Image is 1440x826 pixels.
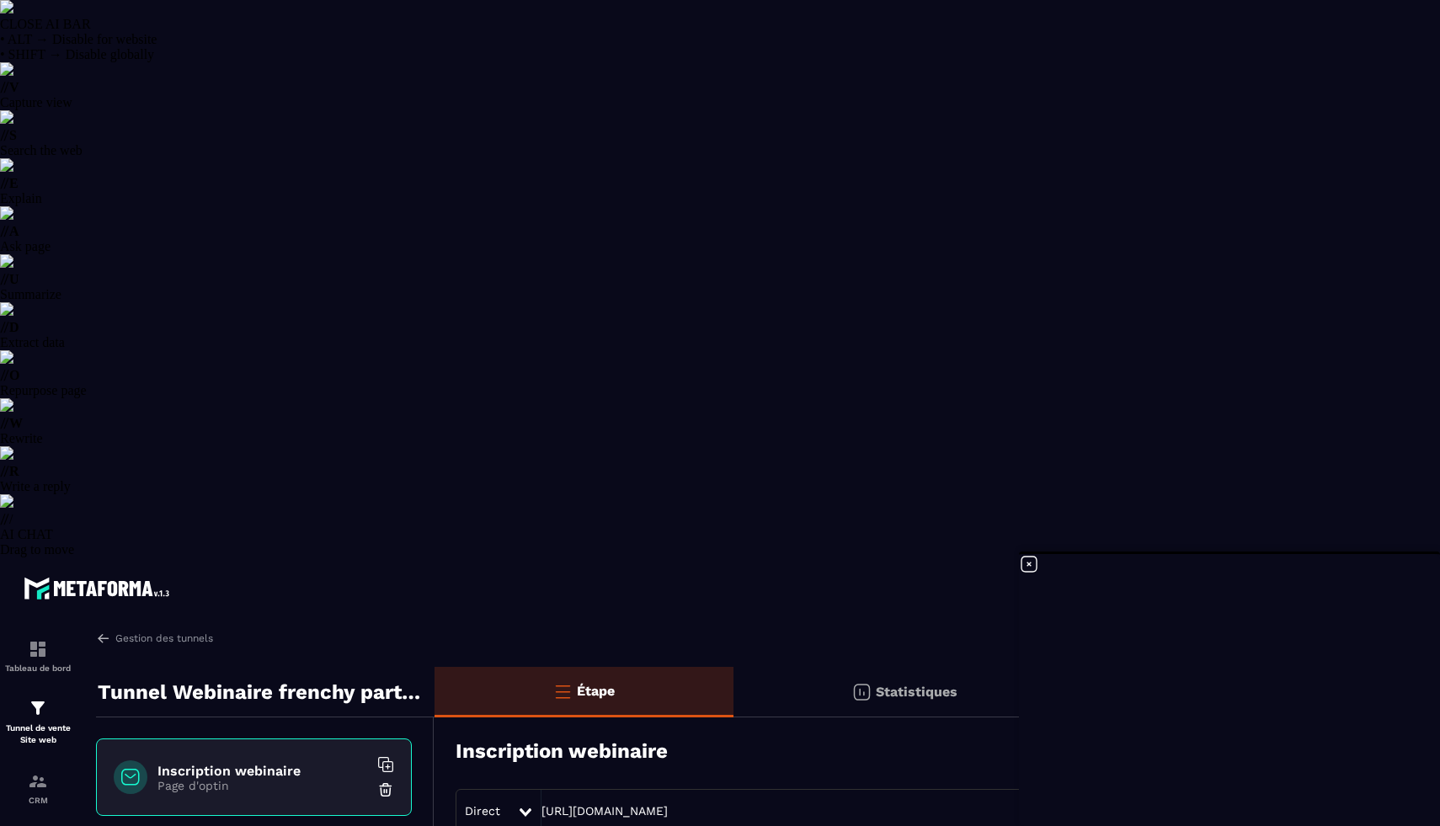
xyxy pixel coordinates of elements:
h3: Inscription webinaire [456,739,668,763]
p: Étape [577,683,615,699]
p: CRM [4,796,72,805]
p: Page d'optin [157,779,368,792]
p: Statistiques [876,684,957,700]
p: Tableau de bord [4,663,72,673]
a: [URL][DOMAIN_NAME] [541,804,668,818]
h6: Inscription webinaire [157,763,368,779]
img: formation [28,771,48,791]
img: bars-o.4a397970.svg [552,681,573,701]
a: Gestion des tunnels [96,631,213,646]
img: stats.20deebd0.svg [851,682,872,702]
img: arrow [96,631,111,646]
img: formation [28,698,48,718]
img: trash [377,781,394,798]
p: Tunnel Webinaire frenchy partners [98,675,422,709]
p: Tunnel de vente Site web [4,722,72,746]
img: formation [28,639,48,659]
a: formationformationTunnel de vente Site web [4,685,72,759]
span: Direct [465,804,500,818]
a: formationformationCRM [4,759,72,818]
img: logo [24,573,175,604]
a: formationformationTableau de bord [4,626,72,685]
